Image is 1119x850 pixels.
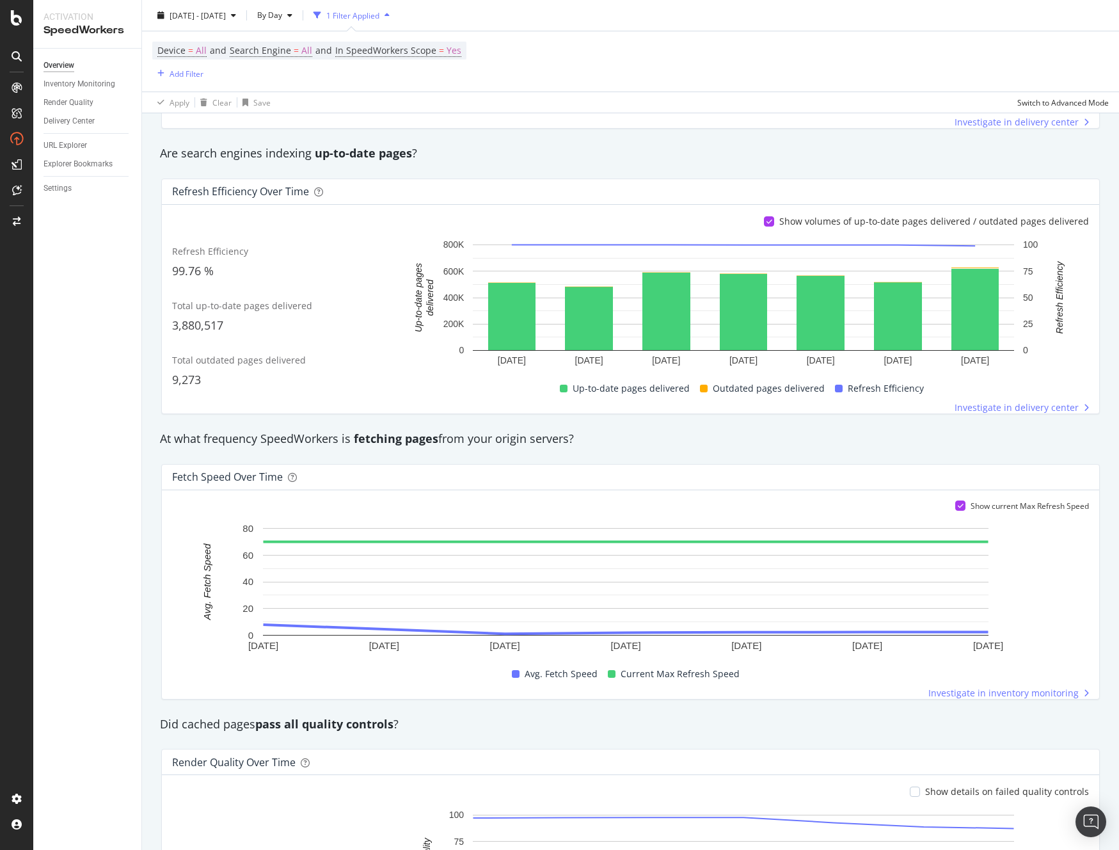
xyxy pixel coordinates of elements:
text: [DATE] [961,355,989,365]
a: Render Quality [44,96,132,109]
div: Are search engines indexing ? [154,145,1107,162]
span: and [210,44,226,56]
button: Apply [152,92,189,113]
button: Add Filter [152,66,203,81]
div: Overview [44,59,74,72]
text: Avg. Fetch Speed [202,543,212,621]
text: 100 [1023,239,1038,250]
span: All [301,42,312,60]
text: [DATE] [852,640,882,651]
div: Settings [44,182,72,195]
div: Show volumes of up-to-date pages delivered / outdated pages delivered [779,215,1089,228]
span: Device [157,44,186,56]
div: A chart. [405,238,1082,371]
text: delivered [425,278,435,316]
span: [DATE] - [DATE] [170,10,226,20]
text: [DATE] [369,640,399,651]
text: 0 [248,629,253,640]
span: Refresh Efficiency [848,381,924,396]
button: Switch to Advanced Mode [1012,92,1109,113]
span: Total up-to-date pages delivered [172,300,312,312]
a: Delivery Center [44,115,132,128]
text: 100 [449,810,464,821]
text: 75 [1023,266,1033,276]
text: [DATE] [884,355,912,365]
div: Render Quality [44,96,93,109]
text: 0 [1023,345,1028,355]
text: [DATE] [248,640,278,651]
div: Save [253,97,271,108]
a: Investigate in inventory monitoring [928,687,1089,700]
text: 600K [443,266,464,276]
span: Investigate in delivery center [955,401,1079,414]
div: Add Filter [170,68,203,79]
div: Did cached pages ? [154,716,1107,733]
button: 1 Filter Applied [308,5,395,26]
text: 60 [242,549,253,560]
text: [DATE] [610,640,640,651]
svg: A chart. [172,522,1079,656]
div: Fetch Speed over time [172,470,283,483]
div: Show details on failed quality controls [925,785,1089,798]
button: Clear [195,92,232,113]
a: Inventory Monitoring [44,77,132,91]
span: Yes [447,42,461,60]
span: 3,880,517 [172,317,223,333]
text: 400K [443,293,464,303]
span: Refresh Efficiency [172,245,248,257]
span: All [196,42,207,60]
text: [DATE] [973,640,1003,651]
div: Apply [170,97,189,108]
div: Refresh Efficiency over time [172,185,309,198]
strong: fetching pages [354,431,438,446]
a: URL Explorer [44,139,132,152]
text: Refresh Efficiency [1055,261,1065,333]
div: Explorer Bookmarks [44,157,113,171]
text: [DATE] [575,355,603,365]
a: Settings [44,182,132,195]
span: = [188,44,193,56]
a: Explorer Bookmarks [44,157,132,171]
text: [DATE] [729,355,758,365]
text: 20 [242,603,253,614]
span: = [294,44,299,56]
div: Activation [44,10,131,23]
div: Inventory Monitoring [44,77,115,91]
button: By Day [252,5,298,26]
div: Delivery Center [44,115,95,128]
span: Up-to-date pages delivered [573,381,690,396]
span: = [439,44,444,56]
a: Investigate in delivery center [955,401,1089,414]
div: 1 Filter Applied [326,10,379,20]
text: 75 [454,837,464,847]
span: Investigate in delivery center [955,116,1079,129]
text: 25 [1023,319,1033,329]
div: URL Explorer [44,139,87,152]
text: [DATE] [731,640,761,651]
div: Render Quality over time [172,756,296,769]
strong: pass all quality controls [255,716,393,732]
span: By Day [252,10,282,20]
text: 800K [443,239,464,250]
div: Switch to Advanced Mode [1017,97,1109,108]
span: In SpeedWorkers Scope [335,44,436,56]
div: Show current Max Refresh Speed [971,501,1089,511]
span: Total outdated pages delivered [172,354,306,366]
span: 99.76 % [172,263,214,278]
text: [DATE] [652,355,680,365]
a: Investigate in delivery center [955,116,1089,129]
button: Save [237,92,271,113]
text: [DATE] [498,355,526,365]
div: Clear [212,97,232,108]
text: [DATE] [807,355,835,365]
text: 50 [1023,293,1033,303]
div: Open Intercom Messenger [1075,806,1106,837]
text: Up-to-date pages [413,263,424,332]
a: Overview [44,59,132,72]
text: 40 [242,576,253,587]
span: and [315,44,332,56]
div: At what frequency SpeedWorkers is from your origin servers? [154,431,1107,447]
text: 80 [242,522,253,533]
text: 0 [459,345,464,355]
